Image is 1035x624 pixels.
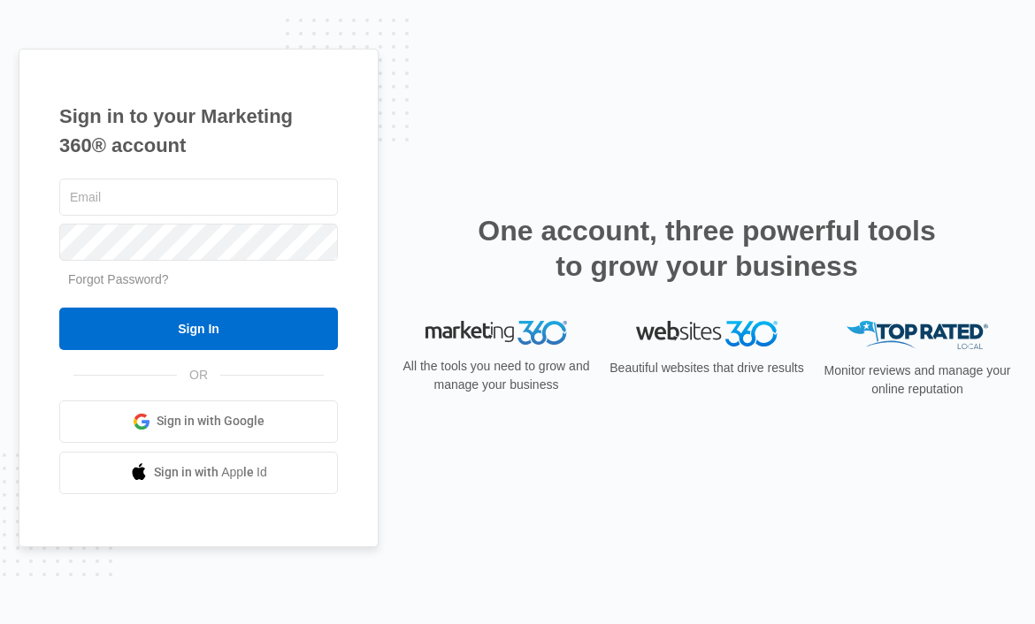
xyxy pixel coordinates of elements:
h2: One account, three powerful tools to grow your business [472,213,941,284]
span: Sign in with Apple Id [154,463,267,482]
p: All the tools you need to grow and manage your business [397,357,595,394]
input: Email [59,179,338,216]
p: Beautiful websites that drive results [608,359,806,377]
img: Websites 360 [636,321,778,346]
span: OR [177,366,220,384]
img: Top Rated Local [847,321,988,350]
h1: Sign in to your Marketing 360® account [59,102,338,160]
img: Marketing 360 [425,321,567,346]
input: Sign In [59,308,338,350]
a: Sign in with Google [59,400,338,443]
a: Forgot Password? [68,272,169,286]
a: Sign in with Apple Id [59,452,338,494]
p: Monitor reviews and manage your online reputation [818,361,1016,399]
span: Sign in with Google [157,412,264,430]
